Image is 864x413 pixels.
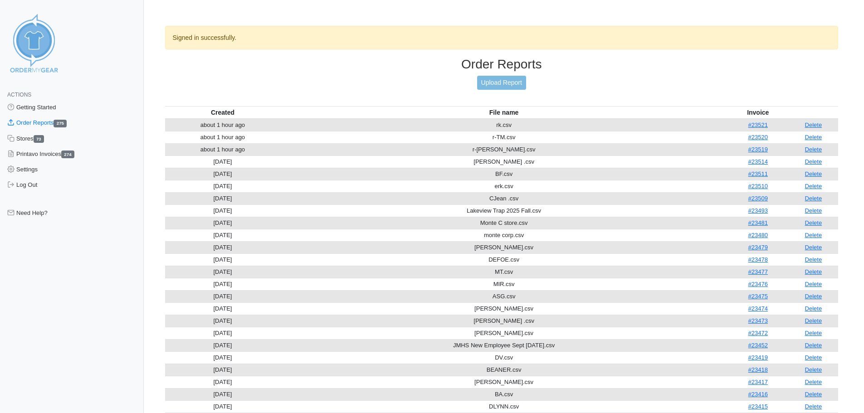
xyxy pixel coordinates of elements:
[61,151,74,158] span: 274
[748,305,768,312] a: #23474
[165,253,281,266] td: [DATE]
[54,120,67,127] span: 275
[280,266,727,278] td: MT.csv
[280,106,727,119] th: File name
[165,290,281,302] td: [DATE]
[165,168,281,180] td: [DATE]
[748,232,768,238] a: #23480
[805,195,822,202] a: Delete
[280,204,727,217] td: Lakeview Trap 2025 Fall.csv
[165,327,281,339] td: [DATE]
[280,376,727,388] td: [PERSON_NAME].csv
[748,121,768,128] a: #23521
[748,379,768,385] a: #23417
[805,330,822,336] a: Delete
[280,143,727,155] td: r-[PERSON_NAME].csv
[748,183,768,189] a: #23510
[280,278,727,290] td: MIR.csv
[748,403,768,410] a: #23415
[165,376,281,388] td: [DATE]
[805,342,822,349] a: Delete
[805,317,822,324] a: Delete
[805,146,822,153] a: Delete
[748,207,768,214] a: #23493
[165,204,281,217] td: [DATE]
[805,170,822,177] a: Delete
[805,256,822,263] a: Delete
[165,351,281,364] td: [DATE]
[748,146,768,153] a: #23519
[165,302,281,315] td: [DATE]
[280,192,727,204] td: CJean .csv
[280,302,727,315] td: [PERSON_NAME].csv
[165,241,281,253] td: [DATE]
[805,121,822,128] a: Delete
[7,92,31,98] span: Actions
[748,170,768,177] a: #23511
[748,195,768,202] a: #23509
[805,183,822,189] a: Delete
[165,143,281,155] td: about 1 hour ago
[727,106,789,119] th: Invoice
[165,106,281,119] th: Created
[280,155,727,168] td: [PERSON_NAME] .csv
[805,379,822,385] a: Delete
[748,342,768,349] a: #23452
[748,281,768,287] a: #23476
[34,135,44,143] span: 73
[805,219,822,226] a: Delete
[280,364,727,376] td: BEANER.csv
[748,268,768,275] a: #23477
[165,155,281,168] td: [DATE]
[805,366,822,373] a: Delete
[165,278,281,290] td: [DATE]
[805,244,822,251] a: Delete
[165,364,281,376] td: [DATE]
[805,207,822,214] a: Delete
[165,229,281,241] td: [DATE]
[280,229,727,241] td: monte corp.csv
[165,217,281,229] td: [DATE]
[165,266,281,278] td: [DATE]
[748,134,768,141] a: #23520
[165,57,839,72] h3: Order Reports
[805,354,822,361] a: Delete
[748,256,768,263] a: #23478
[280,388,727,400] td: BA.csv
[748,330,768,336] a: #23472
[805,391,822,398] a: Delete
[165,388,281,400] td: [DATE]
[165,119,281,131] td: about 1 hour ago
[805,305,822,312] a: Delete
[280,241,727,253] td: [PERSON_NAME].csv
[805,134,822,141] a: Delete
[805,281,822,287] a: Delete
[280,351,727,364] td: DV.csv
[165,180,281,192] td: [DATE]
[280,253,727,266] td: DEFOE.csv
[280,290,727,302] td: ASG.csv
[280,217,727,229] td: Monte C store.csv
[748,317,768,324] a: #23473
[280,180,727,192] td: erk.csv
[165,339,281,351] td: [DATE]
[165,315,281,327] td: [DATE]
[280,168,727,180] td: BF.csv
[280,131,727,143] td: r-TM.csv
[280,339,727,351] td: JMHS New Employee Sept [DATE].csv
[805,268,822,275] a: Delete
[165,400,281,413] td: [DATE]
[280,119,727,131] td: rk.csv
[805,158,822,165] a: Delete
[748,293,768,300] a: #23475
[748,354,768,361] a: #23419
[805,232,822,238] a: Delete
[280,327,727,339] td: [PERSON_NAME].csv
[477,76,526,90] a: Upload Report
[280,315,727,327] td: [PERSON_NAME] .csv
[748,219,768,226] a: #23481
[805,403,822,410] a: Delete
[748,391,768,398] a: #23416
[165,26,839,49] div: Signed in successfully.
[748,366,768,373] a: #23418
